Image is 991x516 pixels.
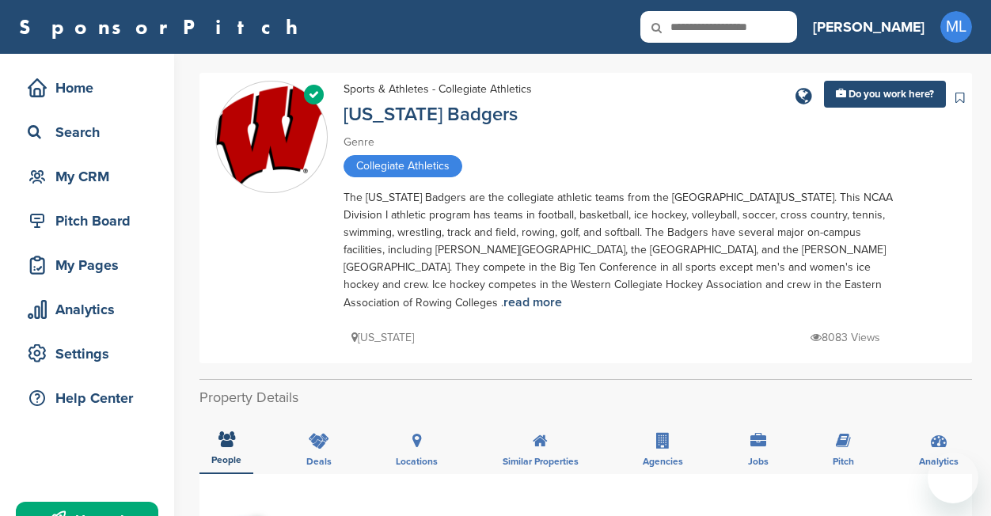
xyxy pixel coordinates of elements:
[344,189,898,312] div: The [US_STATE] Badgers are the collegiate athletic teams from the [GEOGRAPHIC_DATA][US_STATE]. Th...
[344,81,532,98] div: Sports & Athletes - Collegiate Athletics
[351,328,414,347] p: [US_STATE]
[16,336,158,372] a: Settings
[216,85,327,190] img: Sponsorpitch & Wisconsin Badgers
[824,81,946,108] a: Do you work here?
[643,457,683,466] span: Agencies
[503,457,579,466] span: Similar Properties
[19,17,308,37] a: SponsorPitch
[16,247,158,283] a: My Pages
[928,453,978,503] iframe: Button to launch messaging window
[24,118,158,146] div: Search
[16,158,158,195] a: My CRM
[396,457,438,466] span: Locations
[16,114,158,150] a: Search
[16,380,158,416] a: Help Center
[849,88,934,101] span: Do you work here?
[813,16,925,38] h3: [PERSON_NAME]
[16,291,158,328] a: Analytics
[24,207,158,235] div: Pitch Board
[811,328,880,347] p: 8083 Views
[344,134,898,151] div: Genre
[306,457,332,466] span: Deals
[503,294,562,310] a: read more
[813,9,925,44] a: [PERSON_NAME]
[344,155,462,177] span: Collegiate Athletics
[940,11,972,43] span: ML
[24,340,158,368] div: Settings
[344,103,518,126] a: [US_STATE] Badgers
[24,74,158,102] div: Home
[199,387,972,408] h2: Property Details
[16,70,158,106] a: Home
[833,457,854,466] span: Pitch
[919,457,959,466] span: Analytics
[24,162,158,191] div: My CRM
[24,295,158,324] div: Analytics
[24,251,158,279] div: My Pages
[16,203,158,239] a: Pitch Board
[211,455,241,465] span: People
[748,457,769,466] span: Jobs
[24,384,158,412] div: Help Center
